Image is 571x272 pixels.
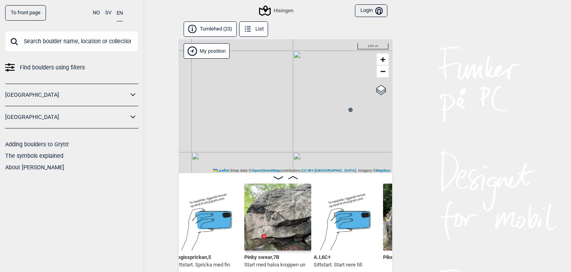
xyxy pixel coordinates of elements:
[213,168,229,172] a: Leaflet
[260,6,293,15] div: Hisingen
[5,164,64,170] a: About [PERSON_NAME]
[383,184,450,251] img: Piketty
[314,261,362,269] p: Sittstart. Start nere till
[175,253,211,260] span: Fegissprickan , 5
[251,168,280,172] a: OpenStreetMap
[357,43,389,50] div: 100 m
[5,89,128,101] a: [GEOGRAPHIC_DATA]
[175,261,230,269] p: Sittstart. Spricka med fin
[377,65,389,77] a: Zoom out
[244,261,305,269] p: Start med halva kroppen un
[5,31,138,52] input: Search boulder name, location or collection
[175,184,242,251] img: Bilde Mangler
[230,168,232,172] span: |
[314,253,331,260] span: A.I , 6C+
[376,168,391,172] a: Mapbox
[244,184,311,251] img: Pinky swear
[355,4,387,17] button: Login
[244,253,279,260] span: Pinky swear , 7B
[117,5,123,21] button: EN
[380,66,385,76] span: −
[184,43,230,59] div: Show my position
[314,184,381,251] img: Bilde Mangler
[93,5,100,21] button: NO
[5,62,138,73] a: Find boulders using filters
[5,111,128,123] a: [GEOGRAPHIC_DATA]
[5,5,46,21] a: To front page
[5,153,63,159] a: The symbols explained
[383,253,406,260] span: Piketty , 7A
[239,21,268,37] button: List
[301,168,356,172] a: CC-BY-[GEOGRAPHIC_DATA]
[105,5,111,21] button: SV
[377,54,389,65] a: Zoom in
[380,54,385,64] span: +
[374,81,389,99] a: Layers
[20,62,85,73] span: Find boulders using filters
[5,141,69,147] a: Adding boulders to Gryttr
[184,21,237,37] button: Tumlehed (23)
[211,168,393,173] div: Map data © contributors, , Imagery ©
